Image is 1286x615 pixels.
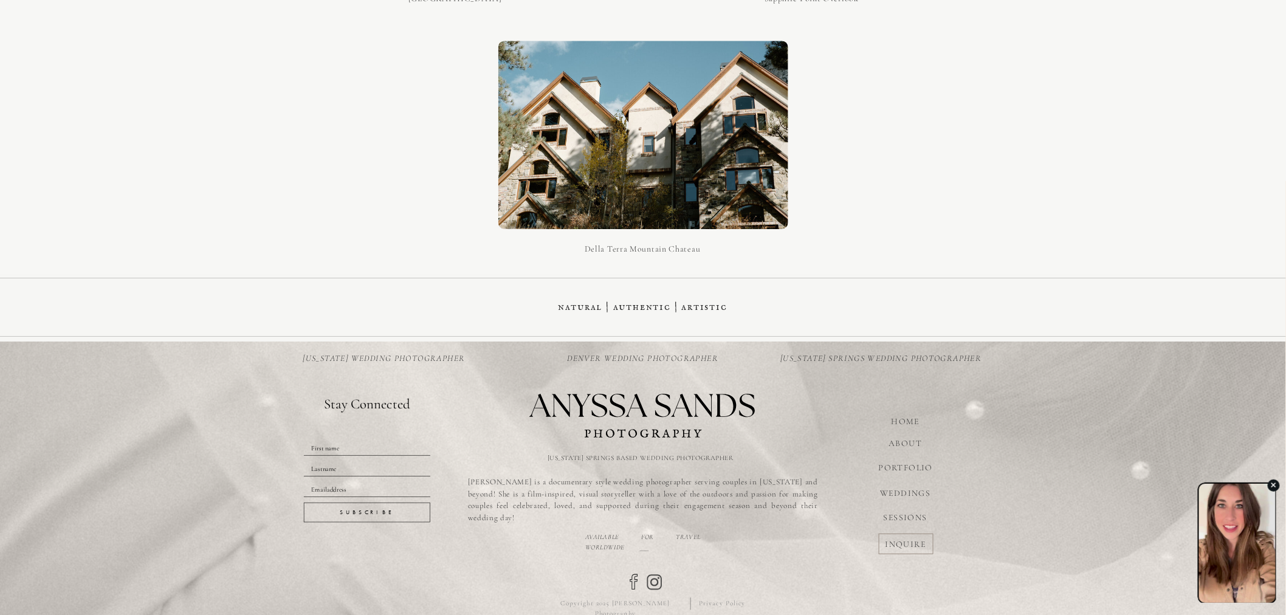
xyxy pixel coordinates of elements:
p: Available for travel worldwide [585,532,701,543]
span: Last [312,464,323,472]
a: denver Wedding photographer [554,352,732,366]
a: ABOUT [881,437,930,448]
a: PORTFOLIO [877,461,935,473]
h3: [PERSON_NAME] is a documentary style wedding photographer serving couples in [US_STATE] and beyon... [468,476,818,517]
span: address [327,486,346,493]
div: Stay Connected [304,397,430,411]
span: name [323,464,337,472]
span: Email [312,486,328,493]
span: Firs [312,444,321,452]
span: Privacy Policy [699,599,745,607]
a: HOME [881,415,930,427]
a: SESSIONS [881,511,930,523]
span: t name [321,444,339,452]
a: WEDDINGS [872,487,940,498]
p: Natural | Authentic | Artistic [548,299,738,317]
p: Della Terra Mountain Chateau [585,242,702,253]
a: Privacy Policy [695,599,750,610]
a: [US_STATE] Wedding photographer [295,352,473,366]
span: Subscribe [340,508,394,516]
iframe: chipbot-button-iframe [1192,476,1283,612]
h2: [US_STATE] springs based wedding photographer [548,453,738,464]
button: Subscribe [304,503,430,522]
a: [US_STATE] Springs Wedding photographer [771,352,991,366]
